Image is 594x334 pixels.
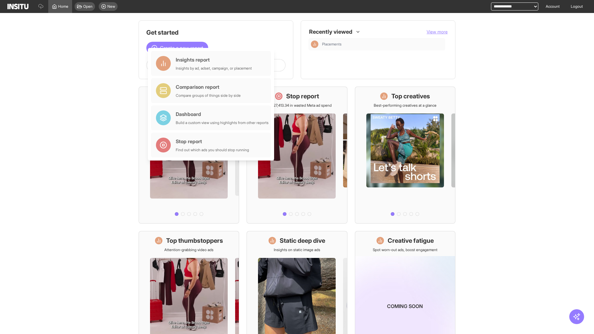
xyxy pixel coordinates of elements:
a: Top creativesBest-performing creatives at a glance [355,87,455,224]
p: Best-performing creatives at a glance [374,103,437,108]
p: Attention-grabbing video ads [164,247,213,252]
span: Placements [322,42,443,47]
button: View more [427,29,448,35]
p: Save £27,413.34 in wasted Meta ad spend [262,103,332,108]
div: Find out which ads you should stop running [176,148,249,152]
div: Insights [311,41,318,48]
img: Logo [7,4,28,9]
div: Insights report [176,56,252,63]
a: What's live nowSee all active ads instantly [139,87,239,224]
div: Dashboard [176,110,269,118]
div: Build a custom view using highlights from other reports [176,120,269,125]
div: Stop report [176,138,249,145]
button: Create a new report [146,42,208,54]
span: Placements [322,42,342,47]
div: Insights by ad, adset, campaign, or placement [176,66,252,71]
h1: Top thumbstoppers [166,236,223,245]
h1: Stop report [286,92,319,101]
div: Compare groups of things side by side [176,93,241,98]
h1: Get started [146,28,286,37]
h1: Top creatives [391,92,430,101]
span: View more [427,29,448,34]
div: Comparison report [176,83,241,91]
span: New [107,4,115,9]
h1: Static deep dive [280,236,325,245]
span: Open [83,4,93,9]
p: Insights on static image ads [274,247,320,252]
span: Home [58,4,68,9]
a: Stop reportSave £27,413.34 in wasted Meta ad spend [247,87,347,224]
span: Create a new report [160,44,203,52]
